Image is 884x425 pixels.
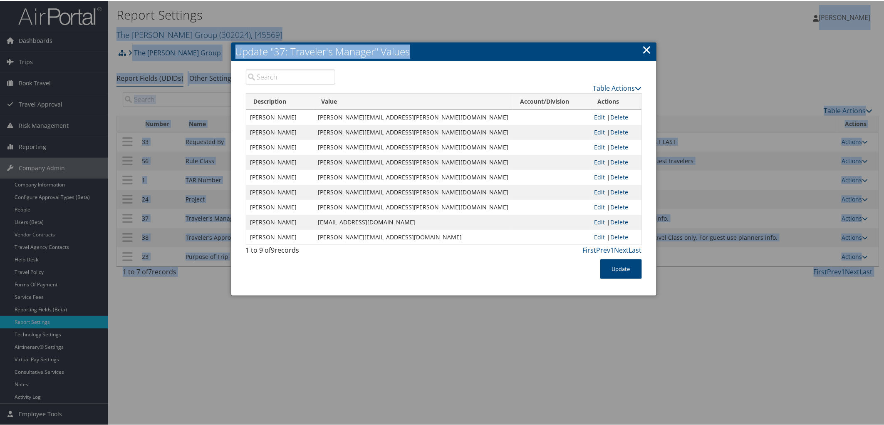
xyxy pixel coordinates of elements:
span: 9 [271,245,275,254]
td: | [590,184,641,199]
a: Table Actions [593,83,642,92]
td: [PERSON_NAME][EMAIL_ADDRESS][PERSON_NAME][DOMAIN_NAME] [314,199,513,214]
td: | [590,109,641,124]
a: Edit [594,172,605,180]
a: Delete [611,157,629,165]
td: [PERSON_NAME][EMAIL_ADDRESS][PERSON_NAME][DOMAIN_NAME] [314,154,513,169]
a: 1 [611,245,614,254]
td: [PERSON_NAME] [246,214,314,229]
a: Delete [611,202,629,210]
a: Edit [594,112,605,120]
td: [PERSON_NAME][EMAIL_ADDRESS][PERSON_NAME][DOMAIN_NAME] [314,139,513,154]
td: [PERSON_NAME] [246,184,314,199]
a: Edit [594,127,605,135]
td: [PERSON_NAME][EMAIL_ADDRESS][PERSON_NAME][DOMAIN_NAME] [314,184,513,199]
td: | [590,214,641,229]
td: | [590,199,641,214]
input: Search [246,69,336,84]
div: 1 to 9 of records [246,244,336,258]
a: Delete [611,127,629,135]
a: Edit [594,217,605,225]
a: Edit [594,202,605,210]
th: Account/Division: activate to sort column ascending [513,93,590,109]
a: Delete [611,142,629,150]
td: [PERSON_NAME] [246,124,314,139]
td: [EMAIL_ADDRESS][DOMAIN_NAME] [314,214,513,229]
td: [PERSON_NAME][EMAIL_ADDRESS][PERSON_NAME][DOMAIN_NAME] [314,124,513,139]
a: Edit [594,187,605,195]
a: Delete [611,112,629,120]
button: Update [600,258,642,278]
th: Description: activate to sort column descending [246,93,314,109]
h2: Update "37: Traveler's Manager" Values [231,42,656,60]
td: [PERSON_NAME][EMAIL_ADDRESS][DOMAIN_NAME] [314,229,513,244]
a: First [583,245,597,254]
td: [PERSON_NAME][EMAIL_ADDRESS][PERSON_NAME][DOMAIN_NAME] [314,109,513,124]
a: Delete [611,232,629,240]
td: | [590,124,641,139]
a: × [642,40,652,57]
td: [PERSON_NAME] [246,154,314,169]
a: Delete [611,172,629,180]
td: | [590,139,641,154]
a: Edit [594,142,605,150]
td: [PERSON_NAME][EMAIL_ADDRESS][PERSON_NAME][DOMAIN_NAME] [314,169,513,184]
td: | [590,229,641,244]
td: | [590,154,641,169]
a: Delete [611,217,629,225]
a: Next [614,245,629,254]
td: [PERSON_NAME] [246,139,314,154]
a: Edit [594,157,605,165]
a: Edit [594,232,605,240]
th: Value: activate to sort column ascending [314,93,513,109]
td: [PERSON_NAME] [246,109,314,124]
a: Last [629,245,642,254]
th: Actions [590,93,641,109]
a: Delete [611,187,629,195]
a: Prev [597,245,611,254]
td: [PERSON_NAME] [246,199,314,214]
td: [PERSON_NAME] [246,169,314,184]
td: | [590,169,641,184]
td: [PERSON_NAME] [246,229,314,244]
